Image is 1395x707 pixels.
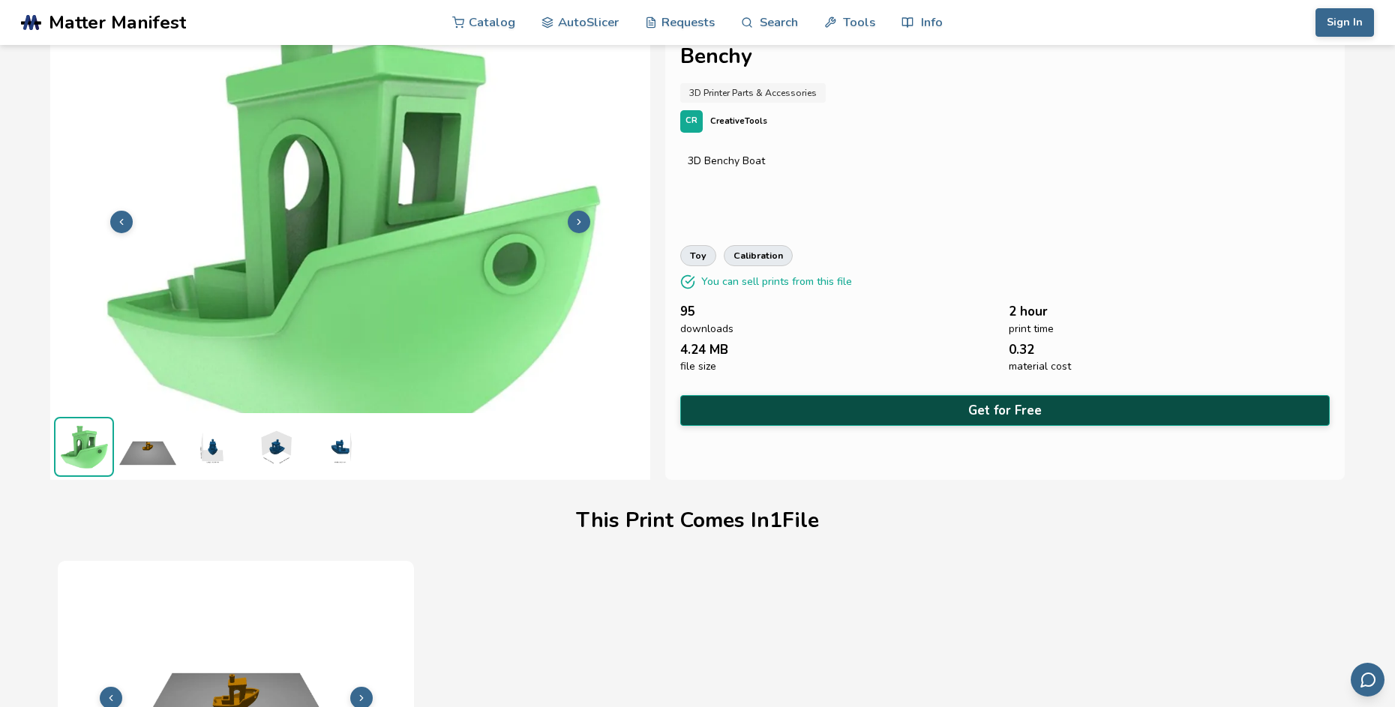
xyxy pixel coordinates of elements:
[685,116,697,126] span: CR
[680,245,716,266] a: toy
[181,417,241,477] img: 1_3D_Dimensions
[724,245,793,266] a: calibration
[49,12,186,33] span: Matter Manifest
[576,509,819,532] h1: This Print Comes In 1 File
[1351,663,1384,697] button: Send feedback via email
[118,417,178,477] img: 1_Print_Preview
[1009,343,1034,357] span: 0.32
[1009,361,1071,373] span: material cost
[245,417,305,477] img: 1_3D_Dimensions
[1009,304,1048,319] span: 2 hour
[710,113,767,129] p: CreativeTools
[309,417,369,477] img: 1_3D_Dimensions
[701,274,852,289] p: You can sell prints from this file
[680,45,1330,68] h1: Benchy
[680,83,826,103] a: 3D Printer Parts & Accessories
[680,323,733,335] span: downloads
[1315,8,1374,37] button: Sign In
[680,343,728,357] span: 4.24 MB
[680,361,716,373] span: file size
[680,304,695,319] span: 95
[680,395,1330,426] button: Get for Free
[1009,323,1054,335] span: print time
[688,155,1322,167] div: 3D Benchy Boat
